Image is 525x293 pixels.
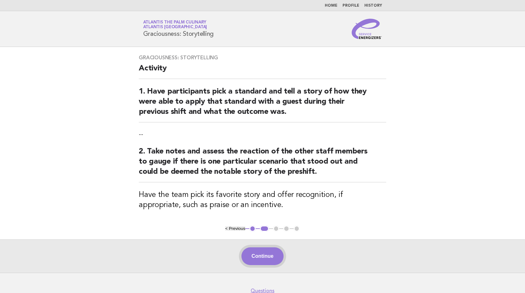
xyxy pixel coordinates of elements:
h2: 2. Take notes and assess the reaction of the other staff members to gauge if there is one particu... [139,146,386,182]
h3: Graciousness: Storytelling [139,55,386,61]
a: Atlantis The Palm CulinaryAtlantis [GEOGRAPHIC_DATA] [143,20,207,29]
button: < Previous [225,226,245,231]
a: Home [325,4,337,8]
button: 1 [249,225,256,232]
button: 2 [260,225,269,232]
span: Atlantis [GEOGRAPHIC_DATA] [143,25,207,29]
p: -- [139,130,386,139]
h2: Activity [139,63,386,79]
a: History [364,4,382,8]
button: Continue [241,247,284,265]
h1: Graciousness: Storytelling [143,21,214,37]
h2: 1. Have participants pick a standard and tell a story of how they were able to apply that standar... [139,87,386,122]
h3: Have the team pick its favorite story and offer recognition, if appropriate, such as praise or an... [139,190,386,210]
img: Service Energizers [352,19,382,39]
a: Profile [343,4,359,8]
